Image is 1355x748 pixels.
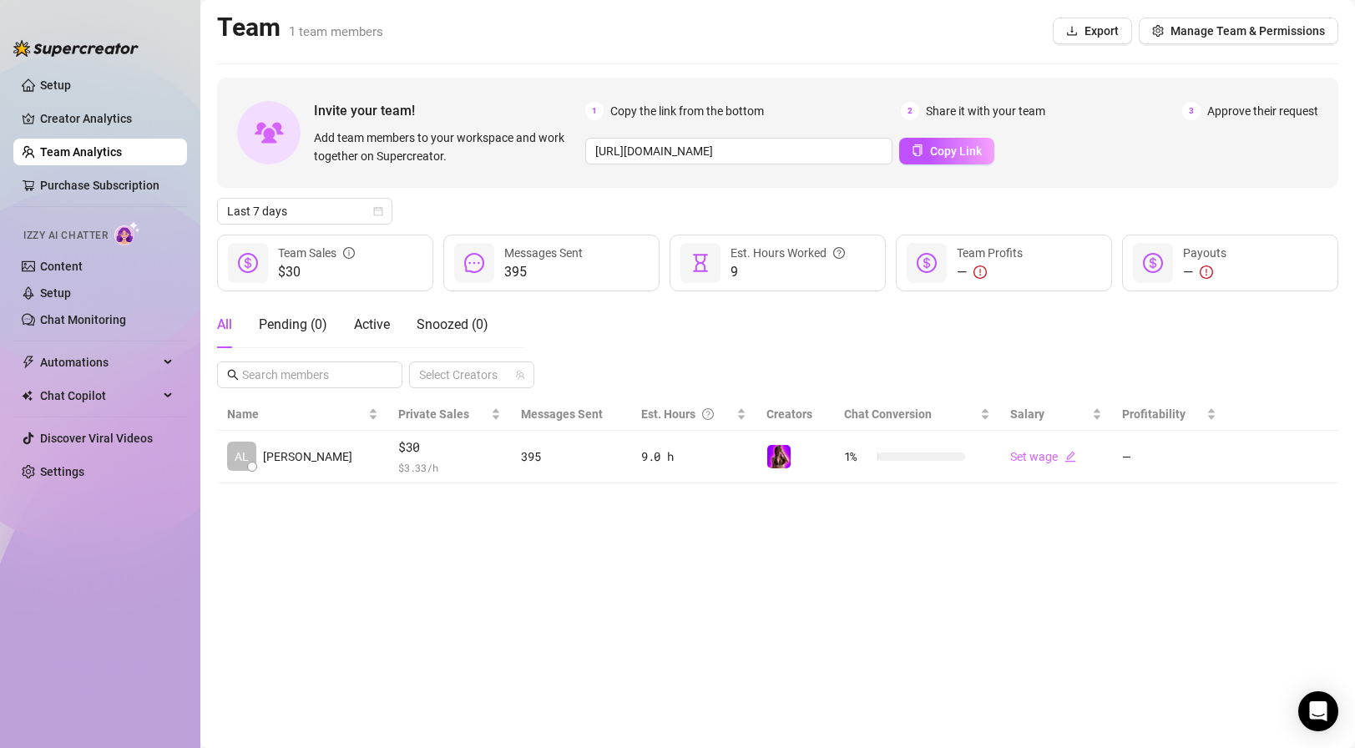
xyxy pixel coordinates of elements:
[1010,407,1044,421] span: Salary
[242,366,379,384] input: Search members
[844,407,932,421] span: Chat Conversion
[1064,451,1076,462] span: edit
[912,144,923,156] span: copy
[515,370,525,380] span: team
[926,102,1045,120] span: Share it with your team
[641,447,746,466] div: 9.0 h
[464,253,484,273] span: message
[702,405,714,423] span: question-circle
[398,437,501,457] span: $30
[398,459,501,476] span: $ 3.33 /h
[1152,25,1164,37] span: setting
[930,144,982,158] span: Copy Link
[844,447,871,466] span: 1 %
[40,349,159,376] span: Automations
[731,244,845,262] div: Est. Hours Worked
[1200,265,1213,279] span: exclamation-circle
[690,253,710,273] span: hourglass
[227,199,382,224] span: Last 7 days
[373,206,383,216] span: calendar
[23,228,108,244] span: Izzy AI Chatter
[585,102,604,120] span: 1
[217,398,388,431] th: Name
[227,369,239,381] span: search
[278,262,355,282] span: $30
[1183,246,1226,260] span: Payouts
[973,265,987,279] span: exclamation-circle
[504,246,583,260] span: Messages Sent
[901,102,919,120] span: 2
[354,316,390,332] span: Active
[1182,102,1201,120] span: 3
[217,12,383,43] h2: Team
[1170,24,1325,38] span: Manage Team & Permissions
[641,405,733,423] div: Est. Hours
[40,260,83,273] a: Content
[343,244,355,262] span: info-circle
[1085,24,1119,38] span: Export
[521,407,603,421] span: Messages Sent
[1010,450,1076,463] a: Set wageedit
[238,253,258,273] span: dollar-circle
[40,78,71,92] a: Setup
[13,40,139,57] img: logo-BBDzfeDw.svg
[731,262,845,282] span: 9
[40,286,71,300] a: Setup
[314,100,585,121] span: Invite your team!
[1066,25,1078,37] span: download
[40,172,174,199] a: Purchase Subscription
[1207,102,1318,120] span: Approve their request
[40,432,153,445] a: Discover Viral Videos
[504,262,583,282] span: 395
[217,315,232,335] div: All
[1183,262,1226,282] div: —
[22,390,33,402] img: Chat Copilot
[917,253,937,273] span: dollar-circle
[756,398,834,431] th: Creators
[398,407,469,421] span: Private Sales
[40,313,126,326] a: Chat Monitoring
[40,145,122,159] a: Team Analytics
[40,382,159,409] span: Chat Copilot
[22,356,35,369] span: thunderbolt
[278,244,355,262] div: Team Sales
[235,447,249,466] span: AL
[521,447,621,466] div: 395
[1112,431,1226,483] td: —
[767,445,791,468] img: Alexis
[259,315,327,335] div: Pending ( 0 )
[1053,18,1132,44] button: Export
[417,316,488,332] span: Snoozed ( 0 )
[1143,253,1163,273] span: dollar-circle
[314,129,579,165] span: Add team members to your workspace and work together on Supercreator.
[227,405,365,423] span: Name
[289,24,383,39] span: 1 team members
[1298,691,1338,731] div: Open Intercom Messenger
[833,244,845,262] span: question-circle
[40,465,84,478] a: Settings
[899,138,994,164] button: Copy Link
[610,102,764,120] span: Copy the link from the bottom
[40,105,174,132] a: Creator Analytics
[957,262,1023,282] div: —
[114,221,140,245] img: AI Chatter
[263,447,352,466] span: [PERSON_NAME]
[957,246,1023,260] span: Team Profits
[1122,407,1186,421] span: Profitability
[1139,18,1338,44] button: Manage Team & Permissions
